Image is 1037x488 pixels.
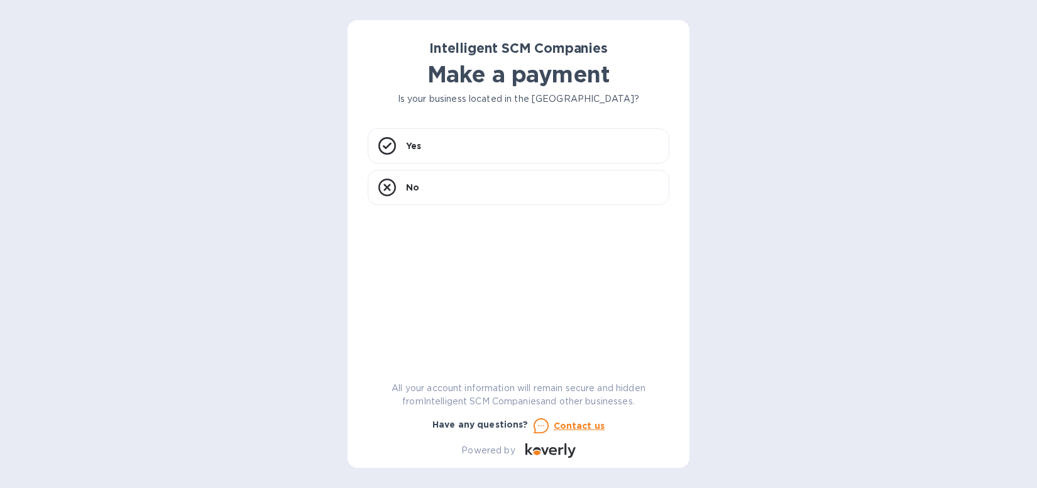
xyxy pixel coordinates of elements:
b: Intelligent SCM Companies [429,40,608,56]
u: Contact us [554,421,605,431]
p: Yes [406,140,421,152]
h1: Make a payment [368,61,669,87]
p: No [406,181,419,194]
b: Have any questions? [432,419,529,430]
p: Is your business located in the [GEOGRAPHIC_DATA]? [368,92,669,106]
p: Powered by [461,444,515,457]
p: All your account information will remain secure and hidden from Intelligent SCM Companies and oth... [368,382,669,408]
